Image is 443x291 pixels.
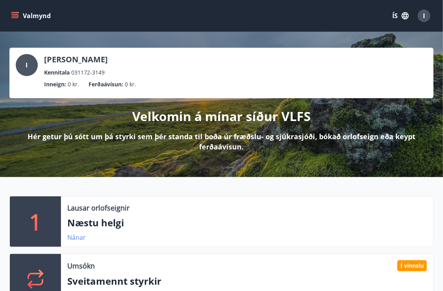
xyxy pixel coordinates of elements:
button: menu [9,9,54,23]
a: Nánar [67,233,86,242]
p: Ferðaávísun : [89,80,123,89]
p: [PERSON_NAME] [44,54,108,65]
p: Sveitamennt styrkir [67,274,427,288]
span: 0 kr. [125,80,136,89]
p: Inneign : [44,80,66,89]
p: Lausar orlofseignir [67,203,129,213]
p: Næstu helgi [67,216,427,229]
p: 1 [29,207,42,237]
span: I [423,11,425,20]
button: I [415,6,434,25]
div: Í vinnslu [397,260,427,271]
span: I [26,61,28,69]
p: Hér getur þú sótt um þá styrki sem þér standa til boða úr fræðslu- og sjúkrasjóði, bókað orlofsei... [22,131,421,152]
span: 0 kr. [68,80,79,89]
p: Velkomin á mínar síður VLFS [132,108,311,125]
p: Umsókn [67,261,95,271]
p: Kennitala [44,68,70,77]
button: ÍS [388,9,413,23]
span: 031172-3149 [71,68,105,77]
